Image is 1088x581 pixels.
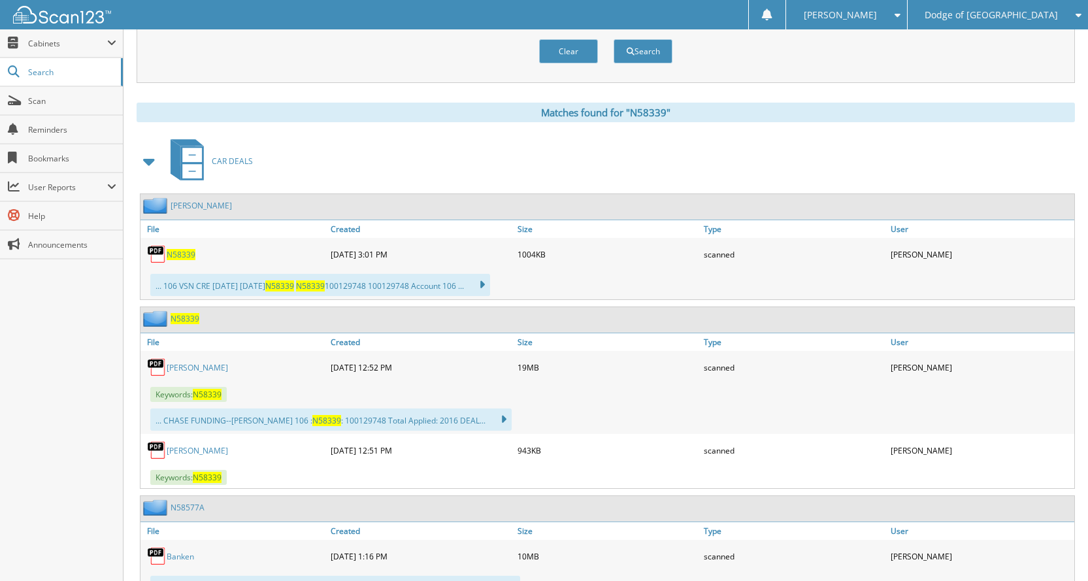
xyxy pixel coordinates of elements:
span: Keywords: [150,387,227,402]
div: [DATE] 3:01 PM [327,241,514,267]
div: [PERSON_NAME] [887,437,1074,463]
span: [PERSON_NAME] [804,11,877,19]
a: Size [514,522,701,540]
button: Clear [539,39,598,63]
img: PDF.png [147,357,167,377]
div: [PERSON_NAME] [887,543,1074,569]
span: N58339 [193,389,222,400]
a: User [887,333,1074,351]
a: Created [327,220,514,238]
img: PDF.png [147,546,167,566]
div: [DATE] 1:16 PM [327,543,514,569]
img: folder2.png [143,310,171,327]
iframe: Chat Widget [1023,518,1088,581]
span: CAR DEALS [212,156,253,167]
a: N58577A [171,502,205,513]
span: Search [28,67,114,78]
img: folder2.png [143,197,171,214]
div: [DATE] 12:51 PM [327,437,514,463]
a: Banken [167,551,194,562]
span: Cabinets [28,38,107,49]
div: Matches found for "N58339" [137,103,1075,122]
span: Help [28,210,116,222]
div: 943KB [514,437,701,463]
div: 19MB [514,354,701,380]
a: File [140,522,327,540]
div: 1004KB [514,241,701,267]
img: folder2.png [143,499,171,516]
div: [DATE] 12:52 PM [327,354,514,380]
img: PDF.png [147,440,167,460]
a: Type [701,333,887,351]
a: Size [514,333,701,351]
div: [PERSON_NAME] [887,354,1074,380]
a: File [140,333,327,351]
div: scanned [701,543,887,569]
div: [PERSON_NAME] [887,241,1074,267]
span: N58339 [312,415,341,426]
a: User [887,522,1074,540]
div: scanned [701,354,887,380]
a: [PERSON_NAME] [167,362,228,373]
span: Dodge of [GEOGRAPHIC_DATA] [925,11,1058,19]
a: Type [701,522,887,540]
span: User Reports [28,182,107,193]
span: Reminders [28,124,116,135]
a: Size [514,220,701,238]
a: Type [701,220,887,238]
a: N58339 [167,249,195,260]
span: Scan [28,95,116,107]
span: N58339 [296,280,325,291]
div: 10MB [514,543,701,569]
a: File [140,220,327,238]
div: scanned [701,241,887,267]
span: N58339 [193,472,222,483]
button: Search [614,39,672,63]
span: Announcements [28,239,116,250]
img: scan123-logo-white.svg [13,6,111,24]
a: User [887,220,1074,238]
img: PDF.png [147,244,167,264]
div: ... 106 VSN CRE [DATE] [DATE] 100129748 100129748 Account 106 ... [150,274,490,296]
a: N58339 [171,313,199,324]
a: [PERSON_NAME] [171,200,232,211]
span: N58339 [265,280,294,291]
div: ... CHASE FUNDING--[PERSON_NAME] 106 : : 100129748 Total Applied: 2016 DEAL... [150,408,512,431]
span: Bookmarks [28,153,116,164]
a: Created [327,333,514,351]
a: CAR DEALS [163,135,253,187]
div: scanned [701,437,887,463]
a: [PERSON_NAME] [167,445,228,456]
span: Keywords: [150,470,227,485]
a: Created [327,522,514,540]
